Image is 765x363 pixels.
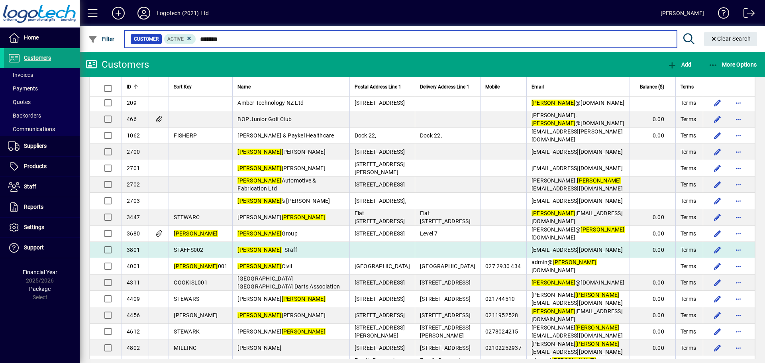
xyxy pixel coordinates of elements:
[711,243,724,256] button: Edit
[681,181,696,188] span: Terms
[4,122,80,136] a: Communications
[575,324,619,331] em: [PERSON_NAME]
[127,82,131,91] span: ID
[532,82,625,91] div: Email
[24,244,44,251] span: Support
[711,178,724,191] button: Edit
[630,291,675,307] td: 0.00
[681,279,696,286] span: Terms
[485,312,518,318] span: 0211952528
[8,72,33,78] span: Invoices
[532,247,623,253] span: [EMAIL_ADDRESS][DOMAIN_NAME]
[532,149,623,155] span: [EMAIL_ADDRESS][DOMAIN_NAME]
[732,162,745,175] button: More options
[681,148,696,156] span: Terms
[127,100,137,106] span: 209
[282,214,326,220] em: [PERSON_NAME]
[127,165,140,171] span: 2701
[420,263,475,269] span: [GEOGRAPHIC_DATA]
[635,82,671,91] div: Balance ($)
[127,345,140,351] span: 4802
[127,82,144,91] div: ID
[630,340,675,356] td: 0.00
[174,296,199,302] span: STEWARS
[532,292,623,306] span: [PERSON_NAME] [EMAIL_ADDRESS][DOMAIN_NAME]
[4,95,80,109] a: Quotes
[355,279,405,286] span: [STREET_ADDRESS]
[86,32,117,46] button: Filter
[732,309,745,322] button: More options
[711,211,724,224] button: Edit
[4,109,80,122] a: Backorders
[24,34,39,41] span: Home
[630,128,675,144] td: 0.00
[4,197,80,217] a: Reports
[681,197,696,205] span: Terms
[630,209,675,226] td: 0.00
[665,57,693,72] button: Add
[127,181,140,188] span: 2702
[532,324,623,339] span: [PERSON_NAME] [EMAIL_ADDRESS][DOMAIN_NAME]
[640,82,664,91] span: Balance ($)
[174,132,197,139] span: FISHERP
[630,307,675,324] td: 0.00
[127,296,140,302] span: 4409
[420,230,438,237] span: Level 7
[420,312,471,318] span: [STREET_ADDRESS]
[355,161,405,175] span: [STREET_ADDRESS][PERSON_NAME]
[732,227,745,240] button: More options
[237,132,334,139] span: [PERSON_NAME] & Paykel Healthcare
[174,263,218,269] em: [PERSON_NAME]
[355,149,405,155] span: [STREET_ADDRESS]
[711,292,724,305] button: Edit
[532,279,625,286] span: @[DOMAIN_NAME]
[532,341,623,355] span: [PERSON_NAME] [EMAIL_ADDRESS][DOMAIN_NAME]
[420,345,471,351] span: [STREET_ADDRESS]
[630,111,675,128] td: 0.00
[237,149,281,155] em: [PERSON_NAME]
[681,131,696,139] span: Terms
[237,275,340,290] span: [GEOGRAPHIC_DATA] [GEOGRAPHIC_DATA] Darts Association
[732,129,745,142] button: More options
[4,136,80,156] a: Suppliers
[681,295,696,303] span: Terms
[237,230,281,237] em: [PERSON_NAME]
[237,116,292,122] span: BOP Junior Golf Club
[355,210,405,224] span: Flat [STREET_ADDRESS]
[237,214,326,220] span: [PERSON_NAME]
[532,100,625,106] span: @[DOMAIN_NAME]
[4,68,80,82] a: Invoices
[355,82,401,91] span: Postal Address Line 1
[732,325,745,338] button: More options
[732,96,745,109] button: More options
[4,28,80,48] a: Home
[681,246,696,254] span: Terms
[355,181,405,188] span: [STREET_ADDRESS]
[127,263,140,269] span: 4001
[711,194,724,207] button: Edit
[532,177,623,192] span: [PERSON_NAME]. [EMAIL_ADDRESS][DOMAIN_NAME]
[237,296,326,302] span: [PERSON_NAME]
[420,296,471,302] span: [STREET_ADDRESS]
[237,165,326,171] span: [PERSON_NAME]
[4,238,80,258] a: Support
[711,129,724,142] button: Edit
[532,308,575,314] em: [PERSON_NAME]
[237,198,281,204] em: [PERSON_NAME]
[237,247,281,253] em: [PERSON_NAME]
[167,36,184,42] span: Active
[282,328,326,335] em: [PERSON_NAME]
[732,211,745,224] button: More options
[237,198,330,204] span: 's [PERSON_NAME]
[485,345,522,351] span: 02102252937
[237,263,281,269] em: [PERSON_NAME]
[681,99,696,107] span: Terms
[681,82,694,91] span: Terms
[630,275,675,291] td: 0.00
[127,214,140,220] span: 3447
[237,177,316,192] span: Automotive & Fabrication Ltd
[732,341,745,354] button: More options
[88,36,115,42] span: Filter
[581,226,624,233] em: [PERSON_NAME]
[532,259,597,273] span: admin@ [DOMAIN_NAME]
